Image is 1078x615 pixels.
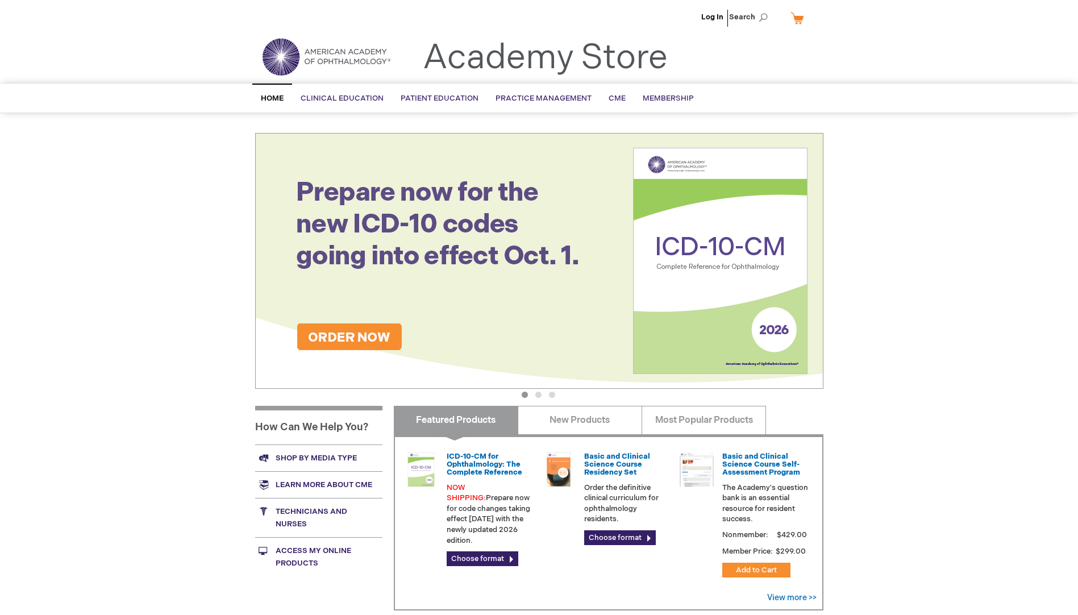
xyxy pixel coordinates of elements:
[736,566,777,575] span: Add to Cart
[701,13,723,22] a: Log In
[722,483,809,525] p: The Academy's question bank is an essential resource for resident success.
[767,593,817,602] a: View more >>
[255,406,382,444] h1: How Can We Help You?
[423,38,668,78] a: Academy Store
[775,530,809,539] span: $429.00
[584,483,671,525] p: Order the definitive clinical curriculum for ophthalmology residents.
[401,94,478,103] span: Patient Education
[722,563,790,577] button: Add to Cart
[301,94,384,103] span: Clinical Education
[584,530,656,545] a: Choose format
[447,483,533,546] p: Prepare now for code changes taking effect [DATE] with the newly updated 2026 edition.
[722,528,768,542] strong: Nonmember:
[535,392,542,398] button: 2 of 3
[722,547,773,556] strong: Member Price:
[404,452,438,487] img: 0120008u_42.png
[729,6,772,28] span: Search
[609,94,626,103] span: CME
[261,94,284,103] span: Home
[549,392,555,398] button: 3 of 3
[522,392,528,398] button: 1 of 3
[643,94,694,103] span: Membership
[584,452,650,477] a: Basic and Clinical Science Course Residency Set
[775,547,808,556] span: $299.00
[642,406,766,434] a: Most Popular Products
[255,444,382,471] a: Shop by media type
[255,471,382,498] a: Learn more about CME
[255,498,382,537] a: Technicians and nurses
[722,452,800,477] a: Basic and Clinical Science Course Self-Assessment Program
[496,94,592,103] span: Practice Management
[447,483,486,503] font: NOW SHIPPING:
[680,452,714,487] img: bcscself_20.jpg
[255,537,382,576] a: Access My Online Products
[447,452,522,477] a: ICD-10-CM for Ophthalmology: The Complete Reference
[394,406,518,434] a: Featured Products
[542,452,576,487] img: 02850963u_47.png
[518,406,642,434] a: New Products
[447,551,518,566] a: Choose format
